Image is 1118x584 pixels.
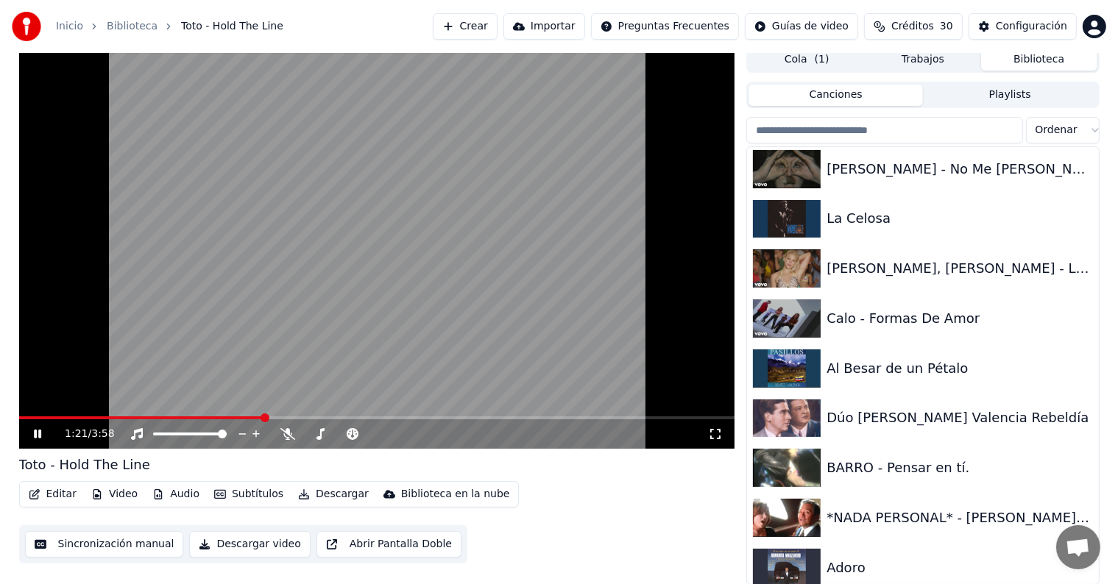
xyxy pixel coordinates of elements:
[749,49,865,71] button: Cola
[316,531,461,558] button: Abrir Pantalla Doble
[940,19,953,34] span: 30
[827,208,1092,229] div: La Celosa
[12,12,41,41] img: youka
[865,49,981,71] button: Trabajos
[85,484,144,505] button: Video
[1036,123,1078,138] span: Ordenar
[815,52,829,67] span: ( 1 )
[864,13,963,40] button: Créditos30
[827,308,1092,329] div: Calo - Formas De Amor
[1056,525,1100,569] div: Chat abierto
[827,358,1092,379] div: Al Besar de un Pétalo
[401,487,510,502] div: Biblioteca en la nube
[996,19,1067,34] div: Configuración
[56,19,283,34] nav: breadcrumb
[91,427,114,441] span: 3:58
[969,13,1077,40] button: Configuración
[981,49,1097,71] button: Biblioteca
[19,455,150,475] div: Toto - Hold The Line
[56,19,83,34] a: Inicio
[208,484,289,505] button: Subtítulos
[433,13,498,40] button: Crear
[292,484,375,505] button: Descargar
[23,484,82,505] button: Editar
[749,85,923,106] button: Canciones
[146,484,205,505] button: Audio
[107,19,158,34] a: Biblioteca
[827,258,1092,279] div: [PERSON_NAME], [PERSON_NAME] - La Bicicleta
[827,558,1092,578] div: Adoro
[827,407,1092,428] div: Dúo [PERSON_NAME] Valencia Rebeldía
[503,13,585,40] button: Importar
[827,159,1092,179] div: [PERSON_NAME] - No Me [PERSON_NAME]
[827,508,1092,528] div: *NADA PERSONAL* - [PERSON_NAME]. [PERSON_NAME] - 1996
[189,531,310,558] button: Descargar video
[745,13,858,40] button: Guías de video
[591,13,739,40] button: Preguntas Frecuentes
[891,19,934,34] span: Créditos
[65,427,100,441] div: /
[65,427,88,441] span: 1:21
[923,85,1097,106] button: Playlists
[181,19,283,34] span: Toto - Hold The Line
[25,531,184,558] button: Sincronización manual
[827,457,1092,478] div: BARRO - Pensar en tí.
